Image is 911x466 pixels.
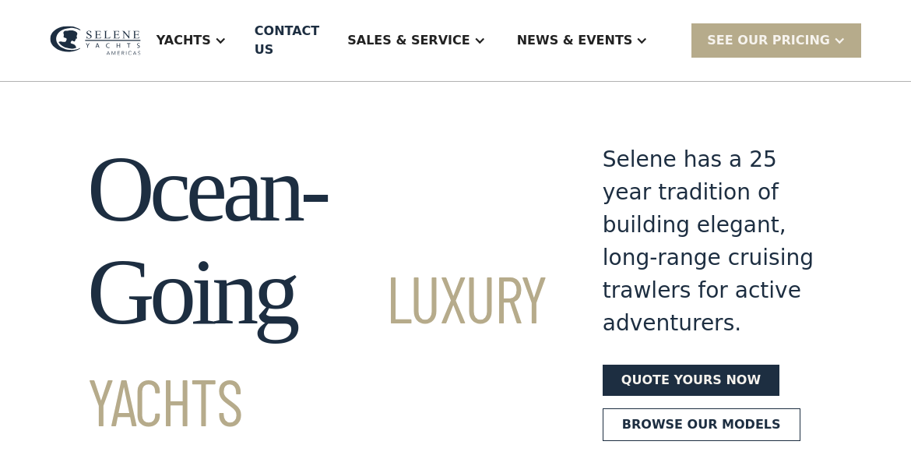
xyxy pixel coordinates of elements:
[707,31,830,50] div: SEE Our Pricing
[517,31,633,50] div: News & EVENTS
[50,26,141,55] img: logo
[87,258,547,440] span: Luxury Yachts
[603,365,779,396] a: Quote yours now
[332,9,501,72] div: Sales & Service
[603,408,800,441] a: Browse our models
[141,9,242,72] div: Yachts
[691,23,861,57] div: SEE Our Pricing
[603,143,824,340] div: Selene has a 25 year tradition of building elegant, long-range cruising trawlers for active adven...
[501,9,664,72] div: News & EVENTS
[255,22,319,59] div: Contact US
[157,31,211,50] div: Yachts
[347,31,470,50] div: Sales & Service
[87,138,547,447] h1: Ocean-Going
